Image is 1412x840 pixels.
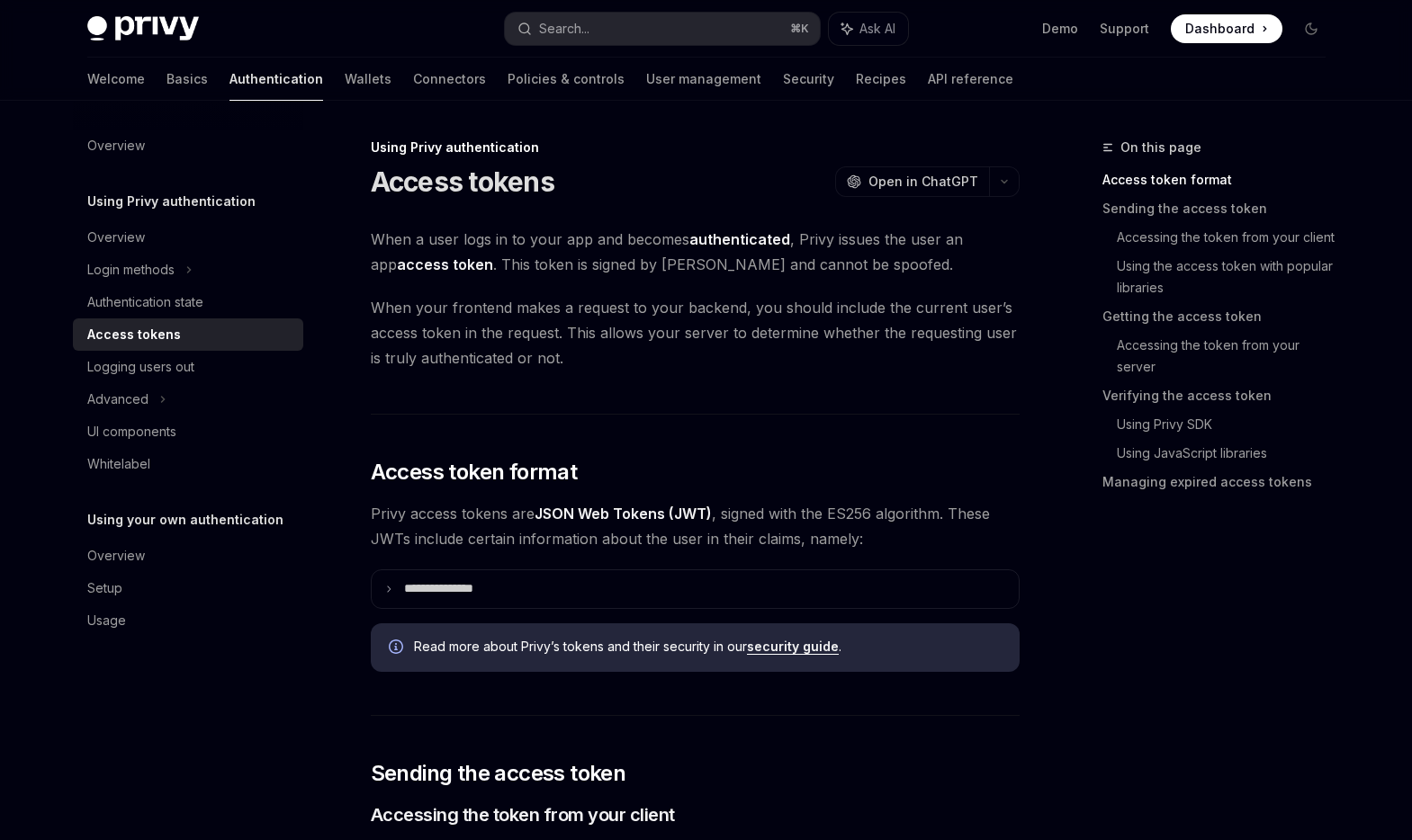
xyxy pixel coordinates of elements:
[87,356,194,378] div: Logging users out
[535,505,712,523] a: JSON Web Tokens (JWT)
[87,324,181,345] div: Access tokens
[87,58,145,101] a: Welcome
[859,20,895,38] span: Ask AI
[371,139,1020,156] div: Using Privy authentication
[508,58,625,101] a: Policies & controls
[87,227,145,248] div: Overview
[73,221,303,254] a: Overview
[87,389,148,410] div: Advanced
[87,453,150,475] div: Whitelabel
[790,22,809,36] span: ⌘ K
[1117,439,1340,468] a: Using JavaScript libraries
[413,58,486,101] a: Connectors
[747,639,839,655] a: security guide
[87,545,145,567] div: Overview
[371,295,1020,371] span: When your frontend makes a request to your backend, you should include the current user’s access ...
[539,18,589,40] div: Search...
[928,58,1013,101] a: API reference
[73,540,303,572] a: Overview
[1102,381,1340,410] a: Verifying the access token
[87,16,199,41] img: dark logo
[73,448,303,480] a: Whitelabel
[389,639,407,657] svg: Info
[87,421,176,442] div: UI components
[229,58,323,101] a: Authentication
[1102,165,1340,194] a: Access token format
[87,135,145,156] div: Overview
[73,604,303,637] a: Usage
[397,255,493,273] strong: access token
[345,58,391,101] a: Wallets
[371,458,578,487] span: Access token format
[1185,20,1255,38] span: Dashboard
[414,638,1002,656] span: Read more about Privy’s tokens and their security in our .
[73,286,303,318] a: Authentication state
[829,13,908,45] button: Ask AI
[371,501,1020,551] span: Privy access tokens are , signed with the ES256 algorithm. These JWTs include certain information...
[505,13,820,45] button: Search...⌘K
[1042,20,1078,38] a: Demo
[73,351,303,383] a: Logging users out
[1117,410,1340,439] a: Using Privy SDK
[371,759,626,788] span: Sending the access token
[371,165,554,198] h1: Access tokens
[73,572,303,604] a: Setup
[868,173,978,191] span: Open in ChatGPT
[371,227,1020,277] span: When a user logs in to your app and becomes , Privy issues the user an app . This token is signed...
[73,130,303,162] a: Overview
[1171,14,1282,43] a: Dashboard
[1297,14,1326,43] button: Toggle dark mode
[73,318,303,351] a: Access tokens
[1120,137,1201,158] span: On this page
[856,58,906,101] a: Recipes
[87,610,126,631] div: Usage
[1117,331,1340,381] a: Accessing the token from your server
[1117,252,1340,302] a: Using the access token with popular libraries
[783,58,834,101] a: Security
[87,259,175,281] div: Login methods
[87,509,283,531] h5: Using your own authentication
[689,230,790,248] strong: authenticated
[1102,302,1340,331] a: Getting the access token
[166,58,208,101] a: Basics
[73,416,303,448] a: UI components
[1117,223,1340,252] a: Accessing the token from your client
[1102,468,1340,496] a: Managing expired access tokens
[1100,20,1149,38] a: Support
[87,577,122,599] div: Setup
[87,191,256,212] h5: Using Privy authentication
[1102,194,1340,223] a: Sending the access token
[646,58,761,101] a: User management
[371,802,675,827] span: Accessing the token from your client
[835,166,989,197] button: Open in ChatGPT
[87,291,203,313] div: Authentication state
